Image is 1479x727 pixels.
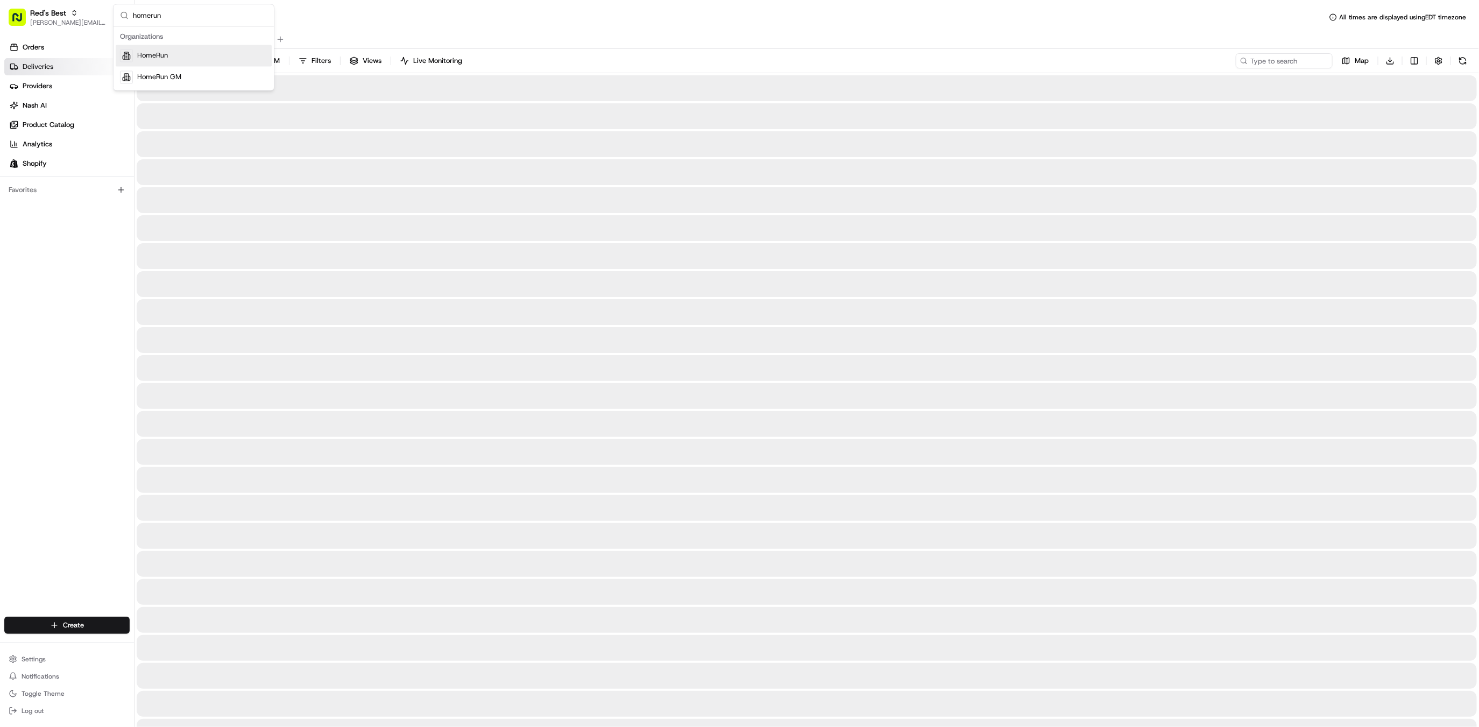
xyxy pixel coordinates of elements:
span: Nash AI [23,101,47,110]
button: Map [1337,53,1374,68]
button: Notifications [4,669,130,684]
button: Log out [4,703,130,718]
button: Start new chat [183,107,196,119]
a: Shopify [4,155,134,172]
span: Toggle Theme [22,689,65,698]
a: 💻API Documentation [87,237,177,256]
input: Clear [28,70,178,81]
span: [DATE] [123,167,145,176]
span: Pylon [107,267,130,276]
div: 💻 [91,242,100,251]
a: Nash AI [4,97,134,114]
span: Notifications [22,672,59,681]
span: Product Catalog [23,120,74,130]
span: Log out [22,707,44,715]
img: Nash [11,11,32,33]
span: Map [1355,56,1369,66]
button: Live Monitoring [395,53,467,68]
span: Settings [22,655,46,664]
span: Shopify [23,159,47,168]
div: We're available if you need us! [48,114,148,123]
button: Create [4,617,130,634]
img: Gabrielle LeFevre [11,186,28,203]
button: Red's Best[PERSON_NAME][EMAIL_ADDRESS][DOMAIN_NAME] [4,4,111,30]
span: • [117,167,121,176]
button: Toggle Theme [4,686,130,701]
button: See all [167,138,196,151]
span: All times are displayed using EDT timezone [1339,13,1466,22]
span: HomeRun GM [137,73,181,82]
img: Wisdom Oko [11,157,28,178]
input: Type to search [1236,53,1333,68]
img: 8571987876998_91fb9ceb93ad5c398215_72.jpg [23,103,42,123]
span: Live Monitoring [413,56,462,66]
span: • [89,196,93,205]
a: Powered byPylon [76,267,130,276]
span: Deliveries [23,62,53,72]
span: Wisdom [PERSON_NAME] [33,167,115,176]
a: Deliveries [4,58,134,75]
span: Filters [312,56,331,66]
button: Red's Best [30,8,66,18]
a: 📗Knowledge Base [6,237,87,256]
span: Views [363,56,381,66]
button: Views [345,53,386,68]
img: 1736555255976-a54dd68f-1ca7-489b-9aae-adbdc363a1c4 [22,168,30,177]
a: Orders [4,39,134,56]
div: 📗 [11,242,19,251]
button: [PERSON_NAME][EMAIL_ADDRESS][DOMAIN_NAME] [30,18,107,27]
span: Providers [23,81,52,91]
button: Filters [294,53,336,68]
a: Providers [4,77,134,95]
a: Analytics [4,136,134,153]
img: 1736555255976-a54dd68f-1ca7-489b-9aae-adbdc363a1c4 [11,103,30,123]
span: Create [63,620,84,630]
span: Knowledge Base [22,241,82,252]
a: Product Catalog [4,116,134,133]
div: Favorites [4,181,130,199]
button: Settings [4,652,130,667]
div: Organizations [116,29,272,45]
span: [DATE] [95,196,117,205]
span: [PERSON_NAME] [33,196,87,205]
button: Refresh [1455,53,1470,68]
span: Orders [23,43,44,52]
div: Start new chat [48,103,176,114]
p: Welcome 👋 [11,44,196,61]
div: Past conversations [11,140,72,149]
img: Shopify logo [10,159,18,168]
span: API Documentation [102,241,173,252]
span: HomeRun [137,51,168,61]
div: Suggestions [114,27,274,90]
input: Search... [133,5,267,26]
span: Analytics [23,139,52,149]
